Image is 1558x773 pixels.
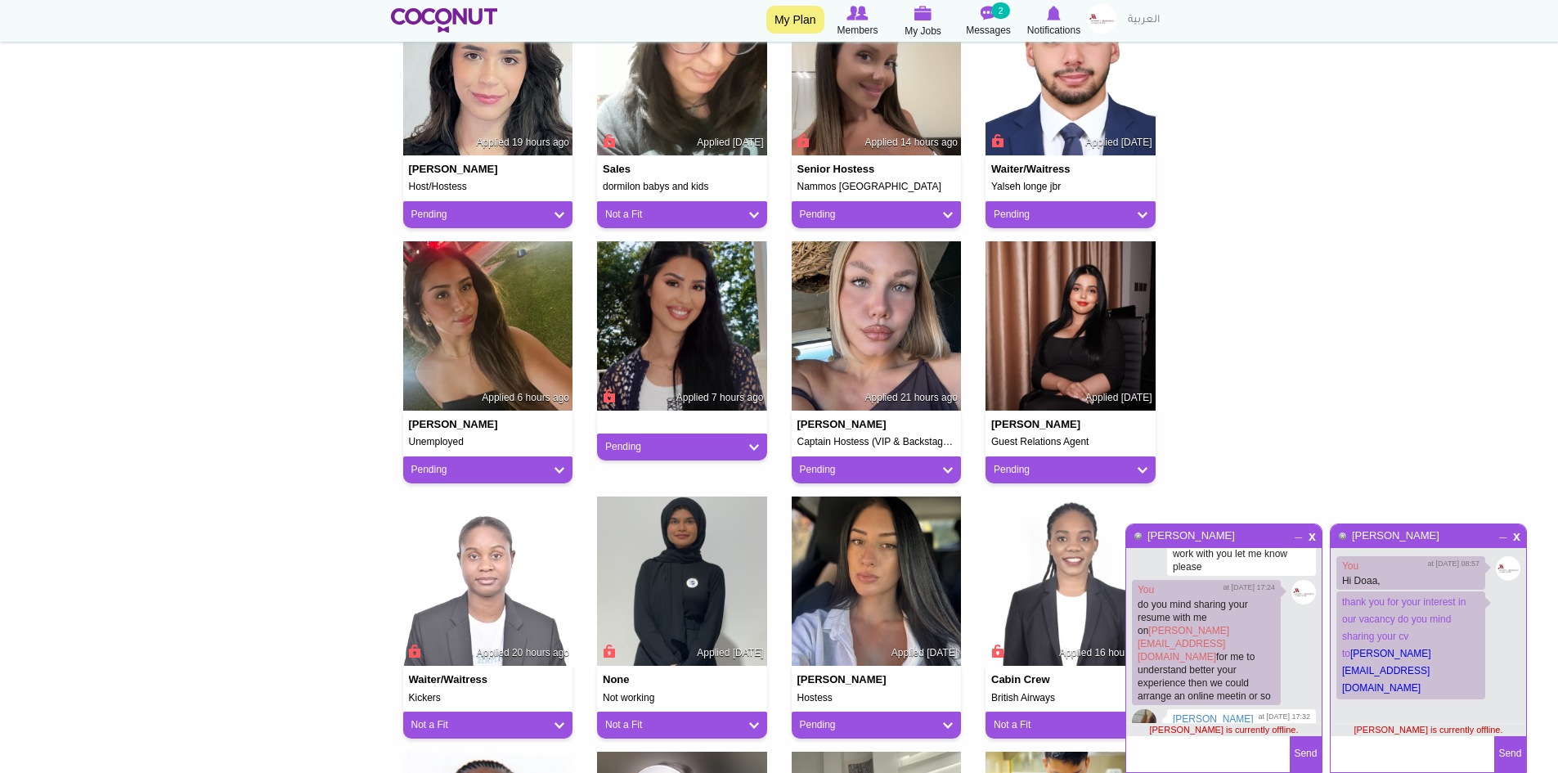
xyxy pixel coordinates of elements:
[800,463,954,477] a: Pending
[1428,559,1479,569] span: at [DATE] 08:57
[994,718,1147,732] a: Not a Fit
[1126,723,1322,736] div: [PERSON_NAME] is currently offline.
[1120,4,1168,37] a: العربية
[409,437,568,447] h5: Unemployed
[956,4,1021,38] a: Messages Messages 2
[991,2,1009,19] small: 2
[411,463,565,477] a: Pending
[409,164,504,175] h4: [PERSON_NAME]
[797,674,892,685] h4: [PERSON_NAME]
[603,182,761,192] h5: dormilon babys and kids
[1138,625,1229,663] a: [PERSON_NAME][EMAIL_ADDRESS][DOMAIN_NAME]
[981,6,997,20] img: Messages
[605,208,759,222] a: Not a Fit
[403,497,573,667] img: Ngassam Tankeu Ornella Grace's picture
[1494,736,1526,772] button: Send
[797,419,892,430] h4: [PERSON_NAME]
[605,718,759,732] a: Not a Fit
[994,208,1147,222] a: Pending
[966,22,1011,38] span: Messages
[991,437,1150,447] h5: Guest Relations Agent
[1510,528,1524,541] span: Close
[406,643,421,659] span: Connect to Unlock the Profile
[1351,529,1440,542] a: [PERSON_NAME]
[403,241,573,411] img: Doaa Rashid's picture
[1336,591,1485,699] p: thank you for your interest in our vacancy do you mind sharing your cv to
[409,182,568,192] h5: Host/Hostess
[914,6,932,20] img: My Jobs
[800,208,954,222] a: Pending
[986,241,1156,411] img: Nahid mahboubi's picture
[986,497,1156,667] img: Marion Otieno's picture
[1291,580,1316,604] img: l1_0.jpg
[600,133,615,149] span: Connect to Unlock the Profile
[989,643,1003,659] span: Connect to Unlock the Profile
[797,693,956,703] h5: Hostess
[792,241,962,411] img: Constantina Fyta's picture
[991,182,1150,192] h5: Yalseh longe jbr
[1147,529,1236,542] a: [PERSON_NAME]
[825,4,891,38] a: Browse Members Members
[846,6,868,20] img: Browse Members
[991,419,1086,430] h4: [PERSON_NAME]
[603,164,698,175] h4: Sales
[797,164,892,175] h4: Senior hostess
[597,241,767,411] img: Luana Cardoso's picture
[1173,713,1254,725] a: [PERSON_NAME]
[989,133,1003,149] span: Connect to Unlock the Profile
[797,437,956,447] h5: Captain Hostess (VIP & Backstage Section)
[605,440,759,454] a: Pending
[1138,598,1275,703] p: do you mind sharing your resume with me on for me to understand better your experience then we co...
[1290,736,1322,772] button: Send
[1021,4,1087,38] a: Notifications Notifications
[603,693,761,703] h5: Not working
[1047,6,1061,20] img: Notifications
[837,22,878,38] span: Members
[797,182,956,192] h5: Nammos [GEOGRAPHIC_DATA]
[409,419,504,430] h4: [PERSON_NAME]
[1342,574,1479,587] p: Hi Doaa,
[409,674,504,685] h4: Waiter/Waitress
[391,8,498,33] img: Home
[411,718,565,732] a: Not a Fit
[905,23,941,39] span: My Jobs
[1496,527,1510,537] span: Minimize
[600,388,615,404] span: Connect to Unlock the Profile
[1342,560,1358,572] a: You
[1331,723,1526,736] div: [PERSON_NAME] is currently offline.
[603,674,698,685] h4: None
[991,164,1086,175] h4: Waiter/Waitress
[795,133,810,149] span: Connect to Unlock the Profile
[409,693,568,703] h5: Kickers
[1224,582,1275,593] span: at [DATE] 17:24
[792,497,962,667] img: Ida Bozanovic's picture
[1305,528,1319,541] span: Close
[597,497,767,667] img: Memona Khurram's picture
[991,674,1086,685] h4: Cabin Crew
[891,4,956,39] a: My Jobs My Jobs
[766,6,824,34] a: My Plan
[991,693,1150,703] h5: British Airways
[1132,709,1156,734] img: 7A1D95BB-BF66-4A2A-A0FB-89636FBF841D.jpeg
[1259,712,1310,722] span: at [DATE] 17:32
[1342,648,1431,694] a: [PERSON_NAME][EMAIL_ADDRESS][DOMAIN_NAME]
[994,463,1147,477] a: Pending
[600,643,615,659] span: Connect to Unlock the Profile
[800,718,954,732] a: Pending
[411,208,565,222] a: Pending
[1027,22,1080,38] span: Notifications
[1138,584,1154,595] a: You
[1496,556,1520,581] img: l1_0.jpg
[1291,527,1305,537] span: Minimize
